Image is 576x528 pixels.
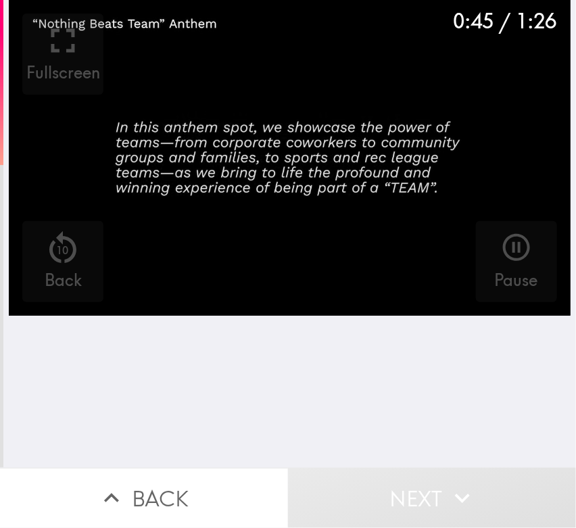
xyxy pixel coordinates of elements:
[26,62,100,85] h5: Fullscreen
[22,221,103,302] button: 10Back
[288,468,576,528] button: Next
[454,7,557,35] div: 0:45 / 1:26
[495,269,538,292] h5: Pause
[45,269,82,292] h5: Back
[476,221,557,302] button: Pause
[56,243,68,258] p: 10
[22,14,103,95] button: Fullscreen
